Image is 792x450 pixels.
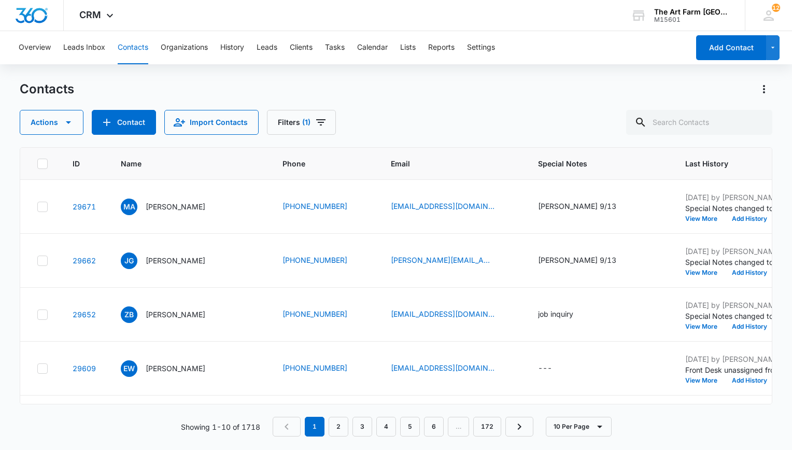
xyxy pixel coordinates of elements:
a: Page 2 [329,417,348,437]
p: [PERSON_NAME] [146,309,205,320]
p: [PERSON_NAME] [146,363,205,374]
div: Special Notes - Erin 9/13 - Select to Edit Field [538,255,635,267]
button: Leads [257,31,277,64]
button: Leads Inbox [63,31,105,64]
button: Tasks [325,31,345,64]
div: Email - mayahorowitzadler@gmail.com - Select to Edit Field [391,201,513,213]
button: Calendar [357,31,388,64]
button: 10 Per Page [546,417,612,437]
div: Phone - (913) 302-0290 - Select to Edit Field [282,362,366,375]
button: History [220,31,244,64]
button: Add History [725,324,774,330]
button: Add History [725,216,774,222]
button: Settings [467,31,495,64]
span: MA [121,199,137,215]
span: ZB [121,306,137,323]
div: Email - zaniyablackwell@gmail.com - Select to Edit Field [391,308,513,321]
a: [PHONE_NUMBER] [282,308,347,319]
a: Navigate to contact details page for Maya Adler [73,202,96,211]
button: Contacts [118,31,148,64]
a: [PERSON_NAME][EMAIL_ADDRESS][PERSON_NAME][DOMAIN_NAME] [391,255,494,265]
a: Navigate to contact details page for Julie Geng [73,256,96,265]
div: Name - Julie Geng - Select to Edit Field [121,252,224,269]
div: account name [654,8,730,16]
input: Search Contacts [626,110,772,135]
div: notifications count [772,4,780,12]
div: Phone - (917) 833-1115 - Select to Edit Field [282,255,366,267]
button: View More [685,270,725,276]
button: Clients [290,31,313,64]
p: [PERSON_NAME] [146,201,205,212]
button: Filters [267,110,336,135]
button: Actions [20,110,83,135]
span: Email [391,158,498,169]
nav: Pagination [273,417,533,437]
span: Name [121,158,243,169]
a: Page 5 [400,417,420,437]
a: Next Page [505,417,533,437]
h1: Contacts [20,81,74,97]
a: Navigate to contact details page for Erin White [73,364,96,373]
a: Page 6 [424,417,444,437]
div: [PERSON_NAME] 9/13 [538,255,616,265]
a: [EMAIL_ADDRESS][DOMAIN_NAME] [391,308,494,319]
a: [PHONE_NUMBER] [282,201,347,212]
div: Special Notes - - Select to Edit Field [538,362,571,375]
button: Add Contact [696,35,766,60]
p: [PERSON_NAME] [146,255,205,266]
div: job inquiry [538,308,573,319]
a: Navigate to contact details page for Zaniya Blackwell [73,310,96,319]
button: View More [685,324,725,330]
p: Showing 1-10 of 1718 [181,421,260,432]
div: Name - Zaniya Blackwell - Select to Edit Field [121,306,224,323]
div: Email - erindenise.white@gmail.com - Select to Edit Field [391,362,513,375]
div: Email - julie.j.geng@gmail.com - Select to Edit Field [391,255,513,267]
div: [PERSON_NAME] 9/13 [538,201,616,212]
div: Special Notes - Erin 9/13 - Select to Edit Field [538,201,635,213]
span: EW [121,360,137,377]
div: --- [538,362,552,375]
div: Special Notes - job inquiry - Select to Edit Field [538,308,592,321]
button: Overview [19,31,51,64]
div: Name - Maya Adler - Select to Edit Field [121,199,224,215]
div: account id [654,16,730,23]
span: Phone [282,158,351,169]
button: Add History [725,377,774,384]
div: Phone - (347) 444-9070 - Select to Edit Field [282,308,366,321]
button: Add Contact [92,110,156,135]
a: [PHONE_NUMBER] [282,255,347,265]
button: Add History [725,270,774,276]
span: (1) [302,119,310,126]
span: Special Notes [538,158,645,169]
button: View More [685,216,725,222]
a: [EMAIL_ADDRESS][DOMAIN_NAME] [391,201,494,212]
a: Page 172 [473,417,501,437]
button: Lists [400,31,416,64]
button: Import Contacts [164,110,259,135]
span: 12 [772,4,780,12]
button: Actions [756,81,772,97]
div: Name - Erin White - Select to Edit Field [121,360,224,377]
div: Phone - (310) 869-4305 - Select to Edit Field [282,201,366,213]
a: Page 3 [352,417,372,437]
a: Page 4 [376,417,396,437]
button: View More [685,377,725,384]
em: 1 [305,417,324,437]
button: Reports [428,31,455,64]
button: Organizations [161,31,208,64]
a: [EMAIL_ADDRESS][DOMAIN_NAME] [391,362,494,373]
span: CRM [79,9,101,20]
span: JG [121,252,137,269]
a: [PHONE_NUMBER] [282,362,347,373]
span: ID [73,158,81,169]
